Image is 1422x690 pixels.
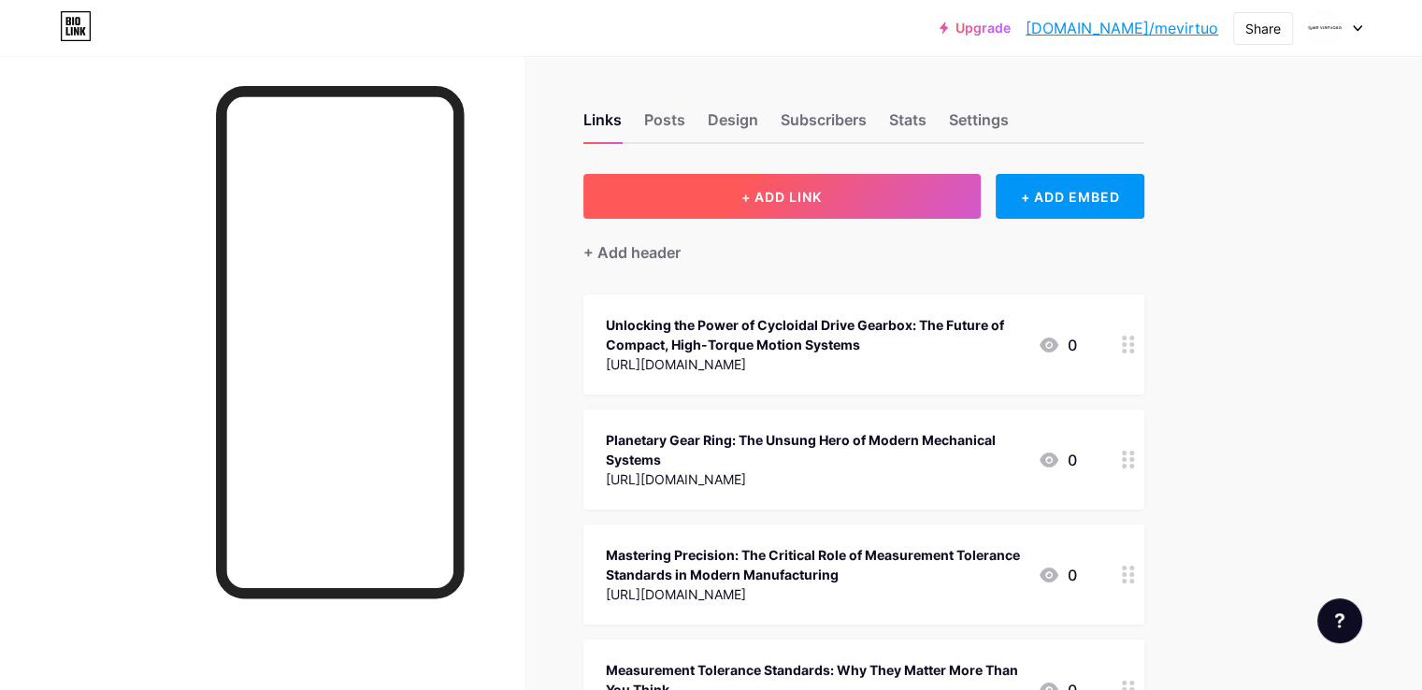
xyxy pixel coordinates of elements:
div: + ADD EMBED [996,174,1144,219]
div: Subscribers [781,108,867,142]
div: [URL][DOMAIN_NAME] [606,584,1023,604]
div: Mastering Precision: The Critical Role of Measurement Tolerance Standards in Modern Manufacturing [606,545,1023,584]
button: + ADD LINK [583,174,981,219]
div: Links [583,108,622,142]
div: + Add header [583,241,681,264]
div: Stats [889,108,926,142]
div: Settings [949,108,1009,142]
img: Me Virtuoso [1307,10,1343,46]
div: [URL][DOMAIN_NAME] [606,354,1023,374]
div: Posts [644,108,685,142]
div: [URL][DOMAIN_NAME] [606,469,1023,489]
div: Design [708,108,758,142]
div: 0 [1038,449,1077,471]
div: Share [1245,19,1281,38]
div: Planetary Gear Ring: The Unsung Hero of Modern Mechanical Systems [606,430,1023,469]
span: + ADD LINK [741,189,822,205]
a: Upgrade [940,21,1011,36]
a: [DOMAIN_NAME]/mevirtuo [1026,17,1218,39]
div: Unlocking the Power of Cycloidal Drive Gearbox: The Future of Compact, High-Torque Motion Systems [606,315,1023,354]
div: 0 [1038,334,1077,356]
div: 0 [1038,564,1077,586]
